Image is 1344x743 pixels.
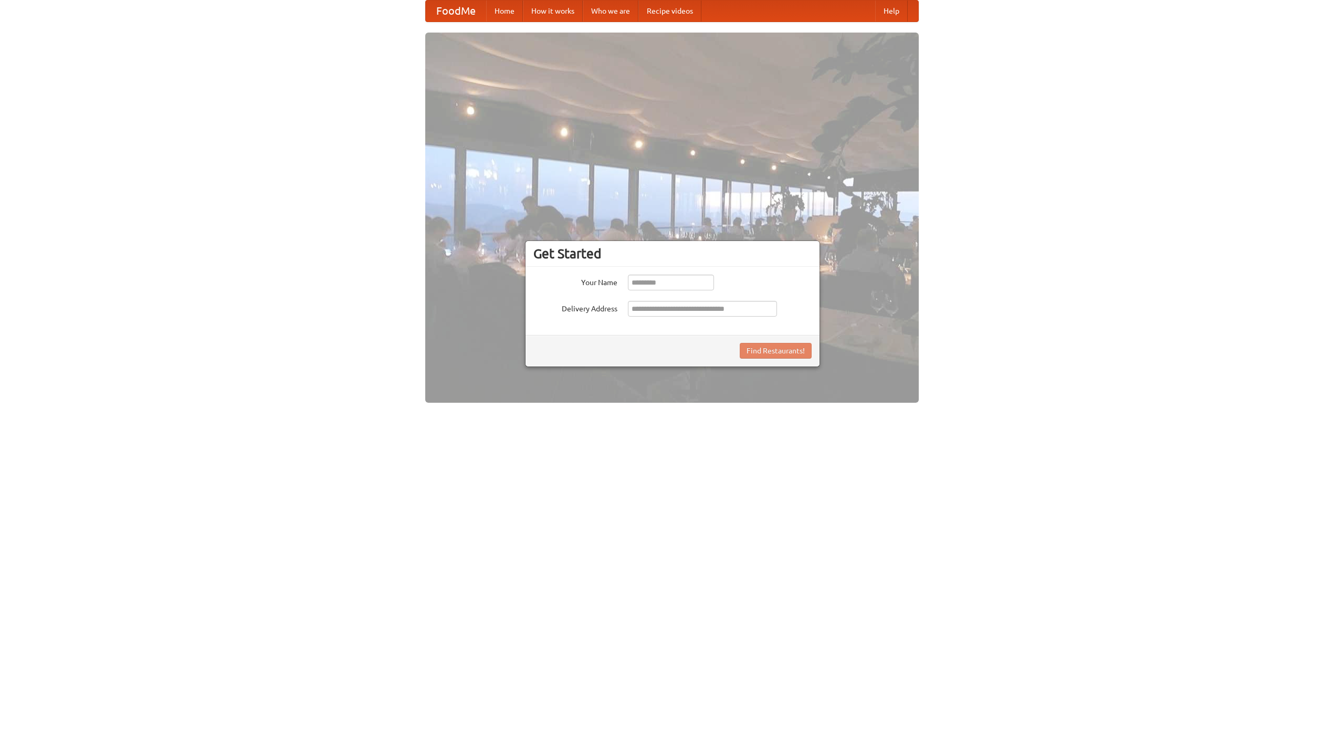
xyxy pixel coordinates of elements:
h3: Get Started [533,246,812,261]
a: Home [486,1,523,22]
label: Delivery Address [533,301,617,314]
a: How it works [523,1,583,22]
button: Find Restaurants! [740,343,812,359]
label: Your Name [533,275,617,288]
a: Recipe videos [638,1,701,22]
a: Help [875,1,908,22]
a: Who we are [583,1,638,22]
a: FoodMe [426,1,486,22]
